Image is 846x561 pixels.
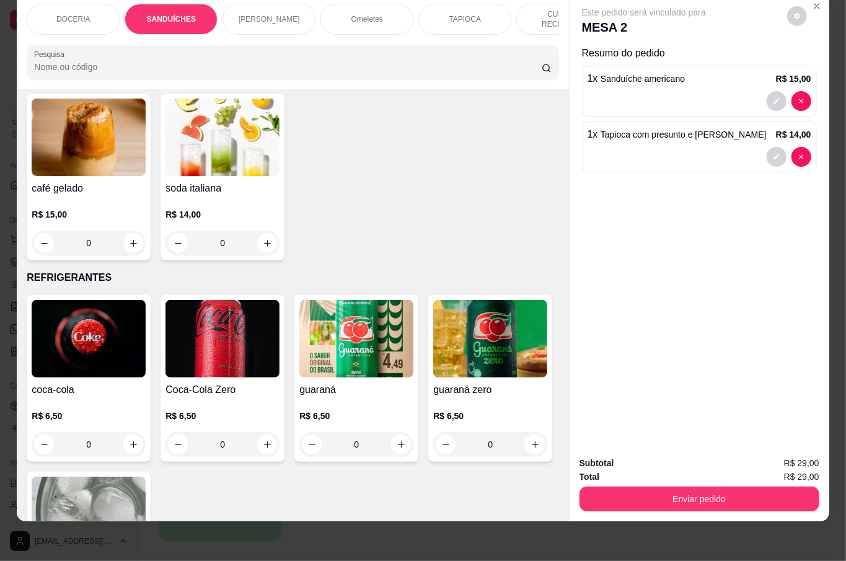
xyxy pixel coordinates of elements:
[391,435,411,454] button: increase-product-quantity
[147,14,196,24] p: SANDUÍCHES
[588,71,685,86] p: 1 x
[165,300,280,378] img: product-image
[767,91,787,111] button: decrease-product-quantity
[165,208,280,221] p: R$ 14,00
[582,6,706,19] p: Este pedido será vinculado para
[776,128,811,141] p: R$ 14,00
[351,14,383,24] p: Omeletes
[601,130,767,139] span: Tapioca com presunto e [PERSON_NAME]
[433,300,547,378] img: product-image
[27,270,558,285] p: REFRIGERANTES
[257,435,277,454] button: increase-product-quantity
[791,147,811,167] button: decrease-product-quantity
[32,382,146,397] h4: coca-cola
[579,458,614,468] strong: Subtotal
[165,99,280,176] img: product-image
[582,46,817,61] p: Resumo do pedido
[433,382,547,397] h4: guaraná zero
[582,19,706,36] p: MESA 2
[165,410,280,422] p: R$ 6,50
[784,470,819,484] span: R$ 29,00
[32,477,146,554] img: product-image
[165,181,280,196] h4: soda italiana
[791,91,811,111] button: decrease-product-quantity
[302,435,322,454] button: decrease-product-quantity
[123,233,143,253] button: increase-product-quantity
[56,14,90,24] p: DOCERIA
[34,435,54,454] button: decrease-product-quantity
[579,472,599,482] strong: Total
[299,410,413,422] p: R$ 6,50
[123,435,143,454] button: increase-product-quantity
[32,181,146,196] h4: café gelado
[787,6,807,26] button: decrease-product-quantity
[299,300,413,378] img: product-image
[34,233,54,253] button: decrease-product-quantity
[527,9,599,29] p: CUSCUZ RECHEADO
[433,410,547,422] p: R$ 6,50
[32,99,146,176] img: product-image
[579,487,819,511] button: Enviar pedido
[32,208,146,221] p: R$ 15,00
[784,456,819,470] span: R$ 29,00
[601,74,685,84] span: Sanduíche americano
[299,382,413,397] h4: guaraná
[588,127,767,142] p: 1 x
[32,410,146,422] p: R$ 6,50
[165,382,280,397] h4: Coca-Cola Zero
[34,49,69,60] label: Pesquisa
[449,14,481,24] p: TAPIOCA
[776,73,811,85] p: R$ 15,00
[239,14,300,24] p: [PERSON_NAME]
[436,435,456,454] button: decrease-product-quantity
[32,300,146,378] img: product-image
[168,435,188,454] button: decrease-product-quantity
[525,435,545,454] button: increase-product-quantity
[34,61,542,73] input: Pesquisa
[767,147,787,167] button: decrease-product-quantity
